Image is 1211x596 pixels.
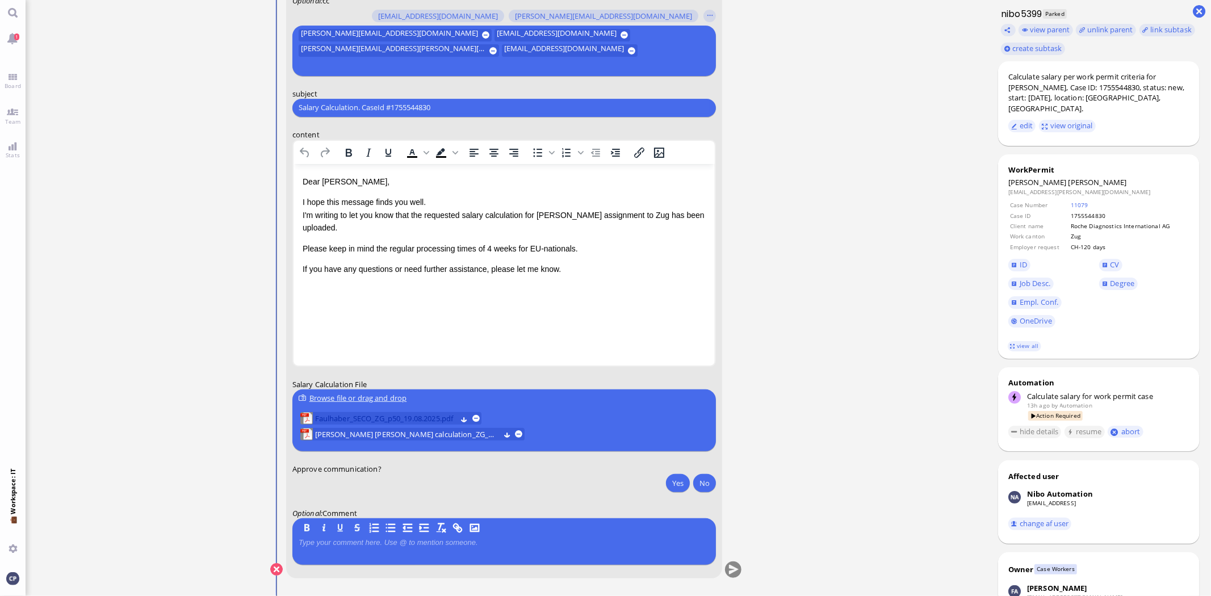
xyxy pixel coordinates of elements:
[372,10,504,22] button: [EMAIL_ADDRESS][DOMAIN_NAME]
[1008,278,1054,290] a: Job Desc.
[14,33,19,40] span: 1
[484,144,503,160] button: Align center
[1060,401,1092,409] span: automation@bluelakelegal.com
[9,514,17,540] span: 💼 Workspace: IT
[1008,165,1189,175] div: WorkPermit
[1008,259,1030,271] a: ID
[300,412,481,425] lob-view: Faulhaber_SECO_ZG_p50_19.08.2025.pdf
[1039,120,1096,132] button: view original
[556,145,585,161] div: Numbered list
[1070,211,1188,220] td: 1755544830
[1099,278,1138,290] a: Degree
[1070,232,1188,241] td: Zug
[1111,278,1135,288] span: Degree
[1008,120,1036,132] button: edit
[315,412,456,425] span: Faulhaber_SECO_ZG_p50_19.08.2025.pdf
[1151,24,1192,35] span: link subtask
[1111,259,1120,270] span: CV
[322,508,357,518] span: Comment
[358,144,378,160] button: Italic
[1068,177,1127,187] span: [PERSON_NAME]
[504,144,523,160] button: Align right
[502,44,638,57] button: [EMAIL_ADDRESS][DOMAIN_NAME]
[1008,518,1072,530] button: change af user
[1008,564,1034,574] div: Owner
[1027,489,1093,499] div: Nibo Automation
[300,522,313,534] button: B
[315,428,499,440] a: View FAULHABER Timo_salary calculation_ZG_08.2025.pdf
[464,144,483,160] button: Align left
[472,415,479,422] button: remove
[351,522,363,534] button: S
[2,82,24,90] span: Board
[270,563,283,576] button: Cancel
[3,151,23,159] span: Stats
[460,415,468,422] button: Download Faulhaber_SECO_ZG_p50_19.08.2025.pdf
[1027,401,1050,409] span: 13h ago
[299,29,492,41] button: [PERSON_NAME][EMAIL_ADDRESS][DOMAIN_NAME]
[317,522,330,534] button: I
[1009,242,1069,251] td: Employer request
[334,522,346,534] button: U
[666,474,690,492] button: Yes
[300,428,524,440] lob-view: FAULHABER Timo_salary calculation_ZG_08.2025.pdf
[585,144,605,160] button: Decrease indent
[1076,24,1136,36] button: unlink parent
[300,428,312,440] img: FAULHABER Timo_salary calculation_ZG_08.2025.pdf
[1071,201,1088,209] a: 11079
[299,392,710,404] div: Browse file or drag and drop
[1008,491,1021,503] img: Nibo Automation
[1043,9,1067,19] span: Parked
[1008,341,1041,351] a: view all
[1001,43,1065,55] button: create subtask
[292,508,321,518] span: Optional
[300,44,485,57] span: [PERSON_NAME][EMAIL_ADDRESS][PERSON_NAME][DOMAIN_NAME]
[1020,297,1058,307] span: Empl. Conf.
[378,12,498,21] span: [EMAIL_ADDRESS][DOMAIN_NAME]
[315,144,334,160] button: Redo
[1001,24,1016,36] button: Copy ticket nibo5399 link to clipboard
[605,144,625,160] button: Increase indent
[1008,188,1189,196] dd: [EMAIL_ADDRESS][PERSON_NAME][DOMAIN_NAME]
[693,474,716,492] button: No
[1009,200,1069,209] td: Case Number
[338,144,358,160] button: Bold
[1019,24,1073,36] button: view parent
[508,10,698,22] button: [PERSON_NAME][EMAIL_ADDRESS][DOMAIN_NAME]
[1008,315,1055,328] a: OneDrive
[2,117,24,125] span: Team
[1028,411,1083,421] span: Action Required
[629,144,648,160] button: Insert/edit link
[1008,377,1189,388] div: Automation
[315,412,456,425] a: View Faulhaber_SECO_ZG_p50_19.08.2025.pdf
[1009,211,1069,220] td: Case ID
[504,44,624,57] span: [EMAIL_ADDRESS][DOMAIN_NAME]
[1027,499,1076,507] a: [EMAIL_ADDRESS]
[378,144,397,160] button: Underline
[1027,391,1189,401] div: Calculate salary for work permit case
[649,144,668,160] button: Insert/edit image
[1070,221,1188,230] td: Roche Diagnostics International AG
[527,145,556,161] div: Bullet list
[6,572,19,585] img: You
[1009,232,1069,241] td: Work canton
[299,44,499,57] button: [PERSON_NAME][EMAIL_ADDRESS][PERSON_NAME][DOMAIN_NAME]
[315,428,499,440] span: [PERSON_NAME] [PERSON_NAME] calculation_ZG_08.2025.pdf
[1008,426,1062,438] button: hide details
[1009,221,1069,230] td: Client name
[998,7,1042,20] h1: nibo5399
[300,29,477,41] span: [PERSON_NAME][EMAIL_ADDRESS][DOMAIN_NAME]
[1108,426,1143,438] button: abort
[504,430,511,438] button: Download FAULHABER Timo_salary calculation_ZG_08.2025.pdf
[495,29,630,41] button: [EMAIL_ADDRESS][DOMAIN_NAME]
[1027,583,1087,593] div: [PERSON_NAME]
[292,129,320,140] span: content
[292,508,322,518] em: :
[1008,177,1067,187] span: [PERSON_NAME]
[497,29,617,41] span: [EMAIL_ADDRESS][DOMAIN_NAME]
